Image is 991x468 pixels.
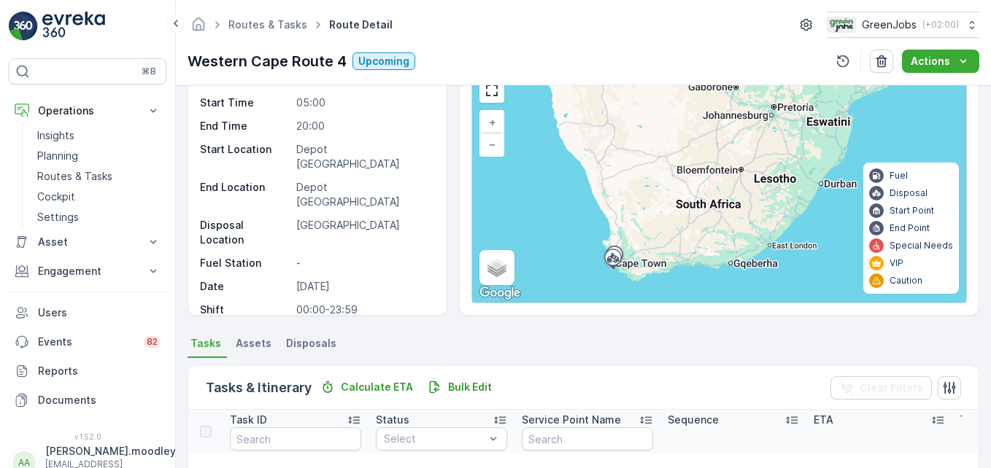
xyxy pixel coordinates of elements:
p: Settings [37,210,79,225]
p: [GEOGRAPHIC_DATA] [296,218,432,247]
p: End Time [200,119,290,133]
a: View Fullscreen [481,79,503,101]
button: Operations [9,96,166,125]
p: Cockpit [37,190,75,204]
p: Depot [GEOGRAPHIC_DATA] [296,180,432,209]
p: Users [38,305,161,320]
img: logo_light-DOdMpM7g.png [42,12,105,41]
a: Layers [481,251,513,284]
p: Reports [38,364,161,378]
p: Task ID [230,413,267,427]
a: Documents [9,386,166,415]
a: Routes & Tasks [228,18,307,31]
p: Start Time [200,95,290,110]
button: Calculate ETA [315,378,419,396]
p: Depot [GEOGRAPHIC_DATA] [296,142,432,171]
p: 82 [147,336,158,348]
a: Cockpit [31,187,166,207]
p: Status [376,413,409,427]
p: Events [38,335,135,349]
p: Sequence [668,413,719,427]
a: Events82 [9,327,166,356]
span: Disposals [286,336,336,351]
a: Settings [31,207,166,227]
img: Google [476,284,524,303]
p: End Location [200,180,290,209]
p: Engagement [38,264,137,278]
a: Homepage [190,22,207,34]
p: 00:00-23:59 [296,303,432,317]
div: 0 [472,71,966,303]
p: GreenJobs [862,17,917,32]
p: Special Needs [890,240,953,251]
a: Open this area in Google Maps (opens a new window) [476,284,524,303]
p: Calculate ETA [341,380,413,394]
p: Operations [38,104,137,118]
p: Start Point [890,205,934,217]
p: - [296,256,432,270]
input: Search [522,427,653,451]
p: ⌘B [142,66,156,77]
p: Fuel Station [200,256,290,270]
button: Actions [902,50,979,73]
p: End Point [890,222,930,234]
p: Caution [890,275,922,286]
p: Insights [37,128,74,143]
a: Routes & Tasks [31,166,166,187]
p: 20:00 [296,119,432,133]
span: Tasks [190,336,221,351]
span: Assets [236,336,271,351]
a: Planning [31,146,166,166]
input: Search [230,427,361,451]
span: − [489,138,496,150]
p: Upcoming [358,54,409,69]
p: Clear Filters [860,381,923,395]
p: Disposal [890,187,928,199]
button: GreenJobs(+02:00) [827,12,979,38]
a: Zoom In [481,112,503,133]
p: Service Point Name [522,413,621,427]
button: Bulk Edit [422,378,498,396]
img: Green_Jobs_Logo.png [827,17,856,33]
button: Clear Filters [830,376,932,399]
p: [PERSON_NAME].moodley [45,444,176,459]
span: v 1.52.0 [9,432,166,441]
p: ETA [814,413,833,427]
a: Reports [9,356,166,386]
p: Date [200,279,290,294]
p: 05:00 [296,95,432,110]
p: ( +02:00 ) [922,19,959,31]
p: Tasks & Itinerary [206,378,312,398]
p: Shift [200,303,290,317]
p: Disposal Location [200,218,290,247]
button: Asset [9,227,166,257]
p: Fuel [890,170,908,182]
p: Bulk Edit [448,380,492,394]
button: Upcoming [352,52,415,70]
p: Planning [37,149,78,163]
p: VIP [890,257,903,269]
p: Actions [911,54,950,69]
a: Users [9,298,166,327]
p: Routes & Tasks [37,169,112,184]
p: Western Cape Route 4 [188,50,347,72]
p: [DATE] [296,279,432,294]
p: Documents [38,393,161,407]
p: Asset [38,235,137,249]
button: Engagement [9,257,166,286]
a: Zoom Out [481,133,503,155]
img: logo [9,12,38,41]
a: Insights [31,125,166,146]
p: Select [384,432,485,446]
span: Route Detail [326,17,396,32]
p: Start Location [200,142,290,171]
span: + [489,116,495,128]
